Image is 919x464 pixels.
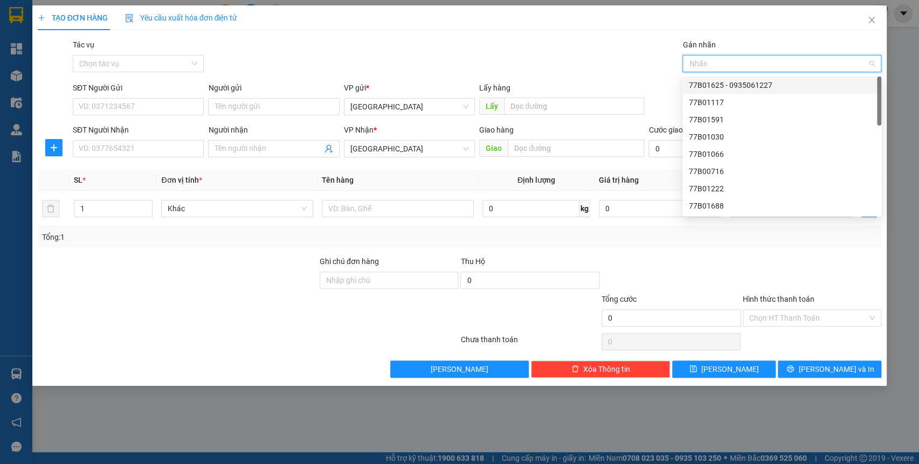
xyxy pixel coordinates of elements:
input: Ghi chú đơn hàng [320,272,459,289]
span: save [689,365,697,373]
label: Tác vụ [73,40,94,49]
span: Bình Định [350,99,468,115]
div: SĐT Người Gửi [73,82,204,94]
div: SĐT Người Nhận [73,124,204,136]
button: save[PERSON_NAME] [672,361,776,378]
button: delete [42,200,59,217]
span: Khác [168,200,307,217]
div: 77B01030 [682,128,881,146]
span: Lấy [479,98,504,115]
label: Gán nhãn [682,40,715,49]
input: 0 [599,200,721,217]
div: 77B01222 [682,180,881,197]
div: VP gửi [344,82,475,94]
input: Dọc đường [508,140,644,157]
strong: VẬN TẢI Ô TÔ KIM LIÊN [34,17,127,27]
div: 77B00716 [689,165,875,177]
button: printer[PERSON_NAME] và In [778,361,881,378]
button: plus [45,139,63,156]
span: plus [38,14,45,22]
span: Yêu cầu xuất hóa đơn điện tử [125,13,238,22]
input: Dọc đường [504,98,644,115]
span: Đơn vị tính [161,176,202,184]
div: 77B01066 [682,146,881,163]
strong: Trụ sở Công ty [4,32,51,40]
span: Thu Hộ [460,257,485,266]
label: Cước giao hàng [648,126,701,134]
span: Định lượng [517,176,555,184]
div: 77B01625 - 0935061227 [682,77,881,94]
div: 77B01030 [689,131,875,143]
span: close [867,16,876,24]
button: [PERSON_NAME] [390,361,529,378]
button: Close [856,5,887,36]
span: Giá trị hàng [599,176,639,184]
div: Chưa thanh toán [459,334,600,352]
span: Giao hàng [479,126,514,134]
span: delete [571,365,579,373]
label: Hình thức thanh toán [743,295,814,303]
span: plus [46,143,62,152]
strong: Văn phòng đại diện – CN [GEOGRAPHIC_DATA] [4,62,155,70]
span: [PERSON_NAME] [431,363,488,375]
span: VP Nhận [344,126,374,134]
strong: CÔNG TY TNHH [50,5,112,16]
div: 77B01591 [689,114,875,126]
strong: Địa chỉ: [4,41,29,50]
img: icon [125,14,134,23]
div: 77B01117 [689,96,875,108]
span: [STREET_ADDRESS][PERSON_NAME] An Khê, [GEOGRAPHIC_DATA] [4,72,150,88]
span: [PERSON_NAME] và In [798,363,874,375]
div: Người nhận [208,124,339,136]
span: Đà Nẵng [350,141,468,157]
span: Lấy hàng [479,84,510,92]
span: Tổng cước [602,295,637,303]
input: Gán nhãn [689,57,691,70]
span: TẠO ĐƠN HÀNG [38,13,108,22]
div: 77B00716 [682,163,881,180]
span: Tên hàng [322,176,354,184]
span: kg [579,200,590,217]
span: [GEOGRAPHIC_DATA], P. [GEOGRAPHIC_DATA], [GEOGRAPHIC_DATA] [4,41,147,58]
div: 77B01688 [682,197,881,214]
span: Xóa Thông tin [583,363,630,375]
strong: Địa chỉ: [4,72,29,80]
div: 77B01688 [689,200,875,212]
label: Ghi chú đơn hàng [320,257,379,266]
div: Tổng: 1 [42,231,355,243]
button: deleteXóa Thông tin [531,361,670,378]
div: 77B01066 [689,148,875,160]
div: 77B01625 - 0935061227 [689,79,875,91]
span: [PERSON_NAME] [701,363,759,375]
div: 77B01222 [689,183,875,195]
div: 77B01117 [682,94,881,111]
div: 77B01591 [682,111,881,128]
input: Cước giao hàng [648,140,746,157]
span: SL [74,176,82,184]
span: Giao [479,140,508,157]
input: VD: Bàn, Ghế [322,200,474,217]
div: Người gửi [208,82,339,94]
span: printer [786,365,794,373]
span: user-add [324,144,333,153]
